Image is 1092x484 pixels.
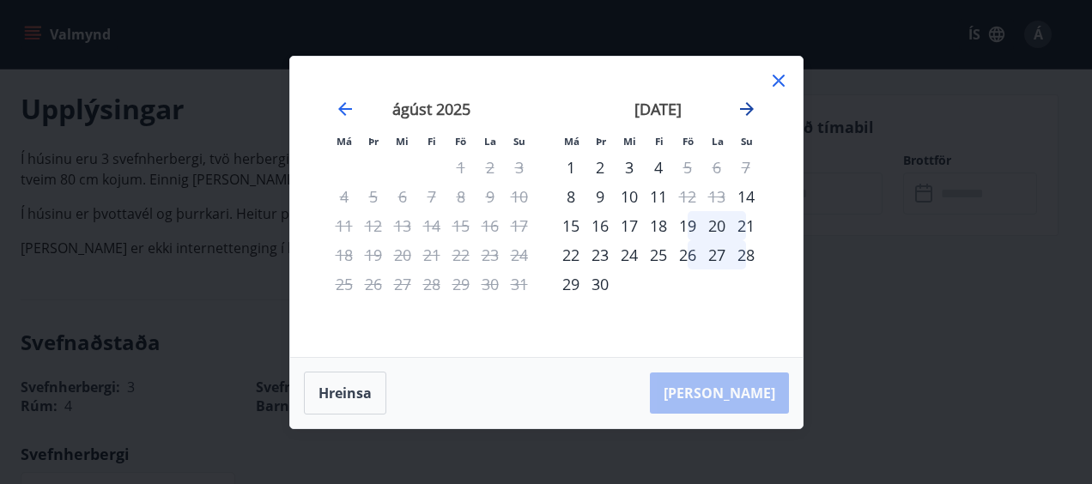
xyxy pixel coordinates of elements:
[644,211,673,240] td: Choose fimmtudagur, 18. september 2025 as your check-in date. It’s available.
[428,135,436,148] small: Fi
[388,211,417,240] td: Not available. miðvikudagur, 13. ágúst 2025
[585,153,615,182] td: Choose þriðjudagur, 2. september 2025 as your check-in date. It’s available.
[564,135,579,148] small: Má
[505,211,534,240] td: Not available. sunnudagur, 17. ágúst 2025
[337,135,352,148] small: Má
[673,153,702,182] td: Not available. föstudagur, 5. september 2025
[417,240,446,269] td: Not available. fimmtudagur, 21. ágúst 2025
[585,211,615,240] td: Choose þriðjudagur, 16. september 2025 as your check-in date. It’s available.
[673,182,702,211] td: Not available. föstudagur, 12. september 2025
[388,240,417,269] td: Not available. miðvikudagur, 20. ágúst 2025
[615,240,644,269] td: Choose miðvikudagur, 24. september 2025 as your check-in date. It’s available.
[505,240,534,269] td: Not available. sunnudagur, 24. ágúst 2025
[673,211,702,240] td: Choose föstudagur, 19. september 2025 as your check-in date. It’s available.
[731,153,761,182] td: Not available. sunnudagur, 7. september 2025
[615,153,644,182] div: 3
[446,240,476,269] td: Not available. föstudagur, 22. ágúst 2025
[476,153,505,182] td: Not available. laugardagur, 2. ágúst 2025
[505,269,534,299] td: Not available. sunnudagur, 31. ágúst 2025
[585,211,615,240] div: 16
[556,211,585,240] div: 15
[556,211,585,240] td: Choose mánudagur, 15. september 2025 as your check-in date. It’s available.
[731,240,761,269] td: Choose sunnudagur, 28. september 2025 as your check-in date. It’s available.
[731,182,761,211] div: Aðeins innritun í boði
[505,153,534,182] td: Not available. sunnudagur, 3. ágúst 2025
[634,99,682,119] strong: [DATE]
[702,182,731,211] td: Not available. laugardagur, 13. september 2025
[446,211,476,240] td: Not available. föstudagur, 15. ágúst 2025
[311,77,782,336] div: Calendar
[615,182,644,211] td: Choose miðvikudagur, 10. september 2025 as your check-in date. It’s available.
[585,182,615,211] div: 9
[359,269,388,299] td: Not available. þriðjudagur, 26. ágúst 2025
[417,269,446,299] td: Not available. fimmtudagur, 28. ágúst 2025
[702,153,731,182] td: Not available. laugardagur, 6. september 2025
[556,153,585,182] div: Aðeins innritun í boði
[330,211,359,240] td: Not available. mánudagur, 11. ágúst 2025
[359,211,388,240] td: Not available. þriðjudagur, 12. ágúst 2025
[741,135,753,148] small: Su
[556,240,585,269] div: 22
[556,182,585,211] td: Choose mánudagur, 8. september 2025 as your check-in date. It’s available.
[585,240,615,269] div: 23
[476,269,505,299] td: Not available. laugardagur, 30. ágúst 2025
[330,182,359,211] td: Not available. mánudagur, 4. ágúst 2025
[335,99,355,119] div: Move backward to switch to the previous month.
[673,240,702,269] td: Choose föstudagur, 26. september 2025 as your check-in date. It’s available.
[682,135,694,148] small: Fö
[702,211,731,240] div: 20
[556,269,585,299] div: 29
[417,182,446,211] td: Not available. fimmtudagur, 7. ágúst 2025
[388,182,417,211] td: Not available. miðvikudagur, 6. ágúst 2025
[615,211,644,240] div: 17
[644,182,673,211] div: 11
[655,135,664,148] small: Fi
[446,182,476,211] td: Not available. föstudagur, 8. ágúst 2025
[737,99,757,119] div: Move forward to switch to the next month.
[644,153,673,182] td: Choose fimmtudagur, 4. september 2025 as your check-in date. It’s available.
[304,372,386,414] button: Hreinsa
[644,182,673,211] td: Choose fimmtudagur, 11. september 2025 as your check-in date. It’s available.
[388,269,417,299] td: Not available. miðvikudagur, 27. ágúst 2025
[556,240,585,269] td: Choose mánudagur, 22. september 2025 as your check-in date. It’s available.
[702,240,731,269] td: Choose laugardagur, 27. september 2025 as your check-in date. It’s available.
[615,153,644,182] td: Choose miðvikudagur, 3. september 2025 as your check-in date. It’s available.
[446,153,476,182] td: Not available. föstudagur, 1. ágúst 2025
[644,240,673,269] td: Choose fimmtudagur, 25. september 2025 as your check-in date. It’s available.
[396,135,409,148] small: Mi
[330,269,359,299] td: Not available. mánudagur, 25. ágúst 2025
[673,182,702,211] div: Aðeins útritun í boði
[476,211,505,240] td: Not available. laugardagur, 16. ágúst 2025
[731,240,761,269] div: 28
[417,211,446,240] td: Not available. fimmtudagur, 14. ágúst 2025
[513,135,525,148] small: Su
[585,153,615,182] div: 2
[556,182,585,211] div: Aðeins innritun í boði
[505,182,534,211] td: Not available. sunnudagur, 10. ágúst 2025
[596,135,606,148] small: Þr
[615,211,644,240] td: Choose miðvikudagur, 17. september 2025 as your check-in date. It’s available.
[731,211,761,240] td: Choose sunnudagur, 21. september 2025 as your check-in date. It’s available.
[585,269,615,299] td: Choose þriðjudagur, 30. september 2025 as your check-in date. It’s available.
[623,135,636,148] small: Mi
[702,211,731,240] td: Choose laugardagur, 20. september 2025 as your check-in date. It’s available.
[644,240,673,269] div: 25
[446,269,476,299] td: Not available. föstudagur, 29. ágúst 2025
[359,182,388,211] td: Not available. þriðjudagur, 5. ágúst 2025
[585,182,615,211] td: Choose þriðjudagur, 9. september 2025 as your check-in date. It’s available.
[731,211,761,240] div: 21
[673,153,702,182] div: Aðeins útritun í boði
[476,182,505,211] td: Not available. laugardagur, 9. ágúst 2025
[556,153,585,182] td: Choose mánudagur, 1. september 2025 as your check-in date. It’s available.
[731,182,761,211] td: Choose sunnudagur, 14. september 2025 as your check-in date. It’s available.
[673,240,702,269] div: 26
[585,269,615,299] div: 30
[673,211,702,240] div: 19
[330,240,359,269] td: Not available. mánudagur, 18. ágúst 2025
[615,240,644,269] div: 24
[585,240,615,269] td: Choose þriðjudagur, 23. september 2025 as your check-in date. It’s available.
[359,240,388,269] td: Not available. þriðjudagur, 19. ágúst 2025
[484,135,496,148] small: La
[368,135,379,148] small: Þr
[644,211,673,240] div: 18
